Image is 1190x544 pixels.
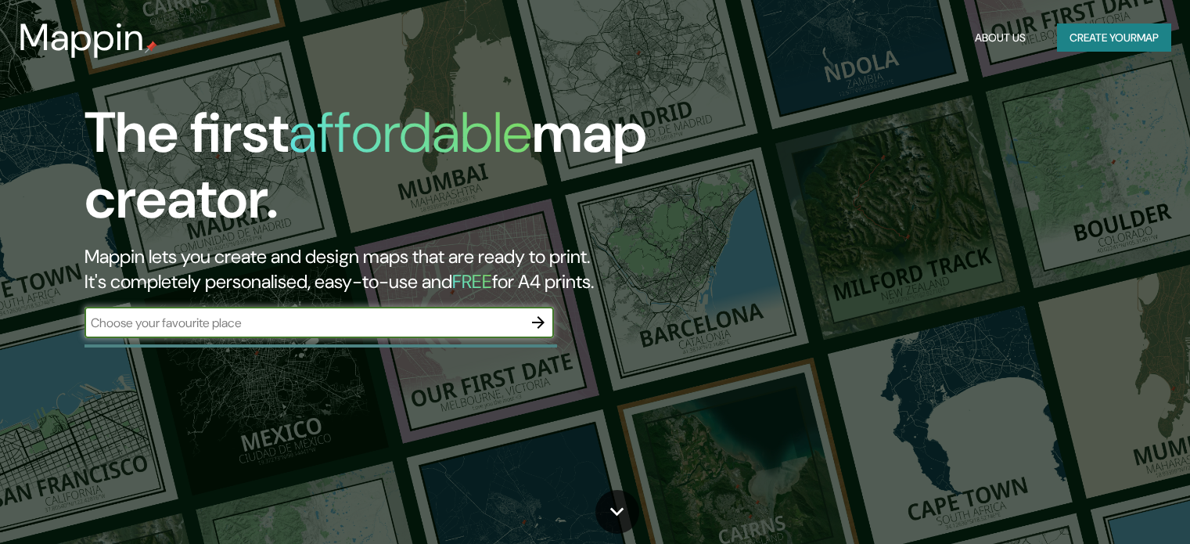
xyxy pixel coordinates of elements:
button: Create yourmap [1057,23,1171,52]
button: About Us [969,23,1032,52]
h5: FREE [452,269,492,294]
h1: affordable [289,96,532,169]
img: mappin-pin [145,41,157,53]
input: Choose your favourite place [84,314,523,332]
h2: Mappin lets you create and design maps that are ready to print. It's completely personalised, eas... [84,244,680,294]
h3: Mappin [19,16,145,59]
h1: The first map creator. [84,100,680,244]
